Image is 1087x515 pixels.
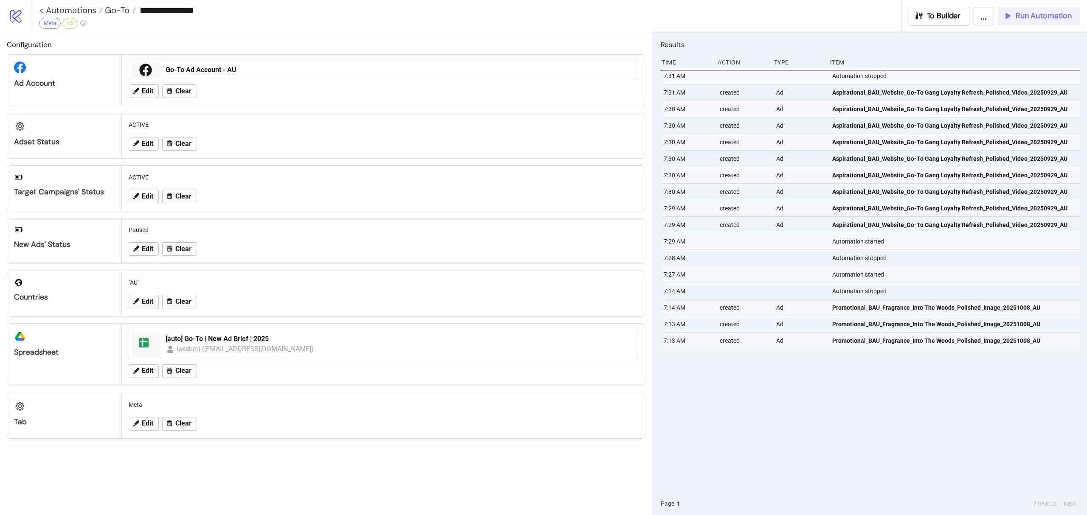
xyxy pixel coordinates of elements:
[832,121,1067,130] span: Aspirational_BAU_Website_Go-To Gang Loyalty Refresh_Polished_Video_20250929_AU
[661,499,674,508] span: Page
[62,18,77,29] div: v5
[775,118,825,134] div: Ad
[142,87,153,95] span: Edit
[125,117,642,133] div: ACTIVE
[142,298,153,305] span: Edit
[129,295,159,308] button: Edit
[998,7,1080,25] button: Run Automation
[663,333,713,349] div: 7:13 AM
[775,84,825,101] div: Ad
[831,266,1082,283] div: Automation started
[175,193,191,200] span: Clear
[661,39,1080,50] h2: Results
[663,134,713,150] div: 7:30 AM
[832,88,1067,97] span: Aspirational_BAU_Website_Go-To Gang Loyalty Refresh_Polished_Video_20250929_AU
[719,200,769,216] div: created
[775,101,825,117] div: Ad
[832,200,1076,216] a: Aspirational_BAU_Website_Go-To Gang Loyalty Refresh_Polished_Video_20250929_AU
[831,68,1082,84] div: Automation stopped
[1031,499,1059,508] button: Previous
[663,101,713,117] div: 7:30 AM
[832,151,1076,167] a: Aspirational_BAU_Website_Go-To Gang Loyalty Refresh_Polished_Video_20250929_AU
[142,420,153,427] span: Edit
[719,184,769,200] div: created
[162,84,197,98] button: Clear
[166,65,633,75] div: Go-To Ad Account - AU
[129,417,159,431] button: Edit
[832,171,1067,180] span: Aspirational_BAU_Website_Go-To Gang Loyalty Refresh_Polished_Video_20250929_AU
[1016,11,1072,21] span: Run Automation
[717,54,767,70] div: Action
[125,397,642,413] div: Meta
[663,299,713,316] div: 7:14 AM
[832,217,1076,233] a: Aspirational_BAU_Website_Go-To Gang Loyalty Refresh_Polished_Video_20250929_AU
[661,54,711,70] div: Time
[832,154,1067,163] span: Aspirational_BAU_Website_Go-To Gang Loyalty Refresh_Polished_Video_20250929_AU
[927,11,961,21] span: To Builder
[832,333,1076,349] a: Promotional_BAU_Fragrance_Into The Woods_Polished_Image_20251008_AU
[175,140,191,148] span: Clear
[719,217,769,233] div: created
[775,200,825,216] div: Ad
[831,283,1082,299] div: Automation stopped
[832,187,1067,196] span: Aspirational_BAU_Website_Go-To Gang Loyalty Refresh_Polished_Video_20250929_AU
[775,333,825,349] div: Ad
[719,316,769,332] div: created
[175,420,191,427] span: Clear
[719,167,769,183] div: created
[832,184,1076,200] a: Aspirational_BAU_Website_Go-To Gang Loyalty Refresh_Polished_Video_20250929_AU
[663,266,713,283] div: 7:27 AM
[663,250,713,266] div: 7:28 AM
[832,101,1076,117] a: Aspirational_BAU_Website_Go-To Gang Loyalty Refresh_Polished_Video_20250929_AU
[7,39,645,50] h2: Configuration
[39,6,103,14] a: < Automations
[775,151,825,167] div: Ad
[973,7,994,25] button: ...
[663,217,713,233] div: 7:29 AM
[162,137,197,151] button: Clear
[142,367,153,375] span: Edit
[775,217,825,233] div: Ad
[663,316,713,332] div: 7:13 AM
[719,151,769,167] div: created
[14,347,115,357] div: Spreadsheet
[177,344,315,354] div: lakshmi ([EMAIL_ADDRESS][DOMAIN_NAME])
[663,118,713,134] div: 7:30 AM
[663,283,713,299] div: 7:14 AM
[832,204,1067,213] span: Aspirational_BAU_Website_Go-To Gang Loyalty Refresh_Polished_Video_20250929_AU
[175,367,191,375] span: Clear
[832,299,1076,316] a: Promotional_BAU_Fragrance_Into The Woods_Polished_Image_20251008_AU
[832,118,1076,134] a: Aspirational_BAU_Website_Go-To Gang Loyalty Refresh_Polished_Video_20250929_AU
[775,167,825,183] div: Ad
[125,169,642,185] div: ACTIVE
[831,250,1082,266] div: Automation stopped
[129,190,159,203] button: Edit
[14,78,115,88] div: Ad Account
[129,137,159,151] button: Edit
[125,274,642,291] div: "AU"
[175,87,191,95] span: Clear
[663,68,713,84] div: 7:31 AM
[14,292,115,302] div: Countries
[832,167,1076,183] a: Aspirational_BAU_Website_Go-To Gang Loyalty Refresh_Polished_Video_20250929_AU
[909,7,970,25] button: To Builder
[175,245,191,253] span: Clear
[175,298,191,305] span: Clear
[719,118,769,134] div: created
[142,140,153,148] span: Edit
[832,319,1040,329] span: Promotional_BAU_Fragrance_Into The Woods_Polished_Image_20251008_AU
[775,184,825,200] div: Ad
[103,6,136,14] a: Go-To
[832,303,1040,312] span: Promotional_BAU_Fragrance_Into The Woods_Polished_Image_20251008_AU
[129,364,159,378] button: Edit
[832,220,1067,230] span: Aspirational_BAU_Website_Go-To Gang Loyalty Refresh_Polished_Video_20250929_AU
[663,84,713,101] div: 7:31 AM
[162,295,197,308] button: Clear
[39,18,61,29] div: Meta
[162,190,197,203] button: Clear
[832,137,1067,147] span: Aspirational_BAU_Website_Go-To Gang Loyalty Refresh_Polished_Video_20250929_AU
[663,167,713,183] div: 7:30 AM
[831,233,1082,249] div: Automation started
[775,299,825,316] div: Ad
[719,299,769,316] div: created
